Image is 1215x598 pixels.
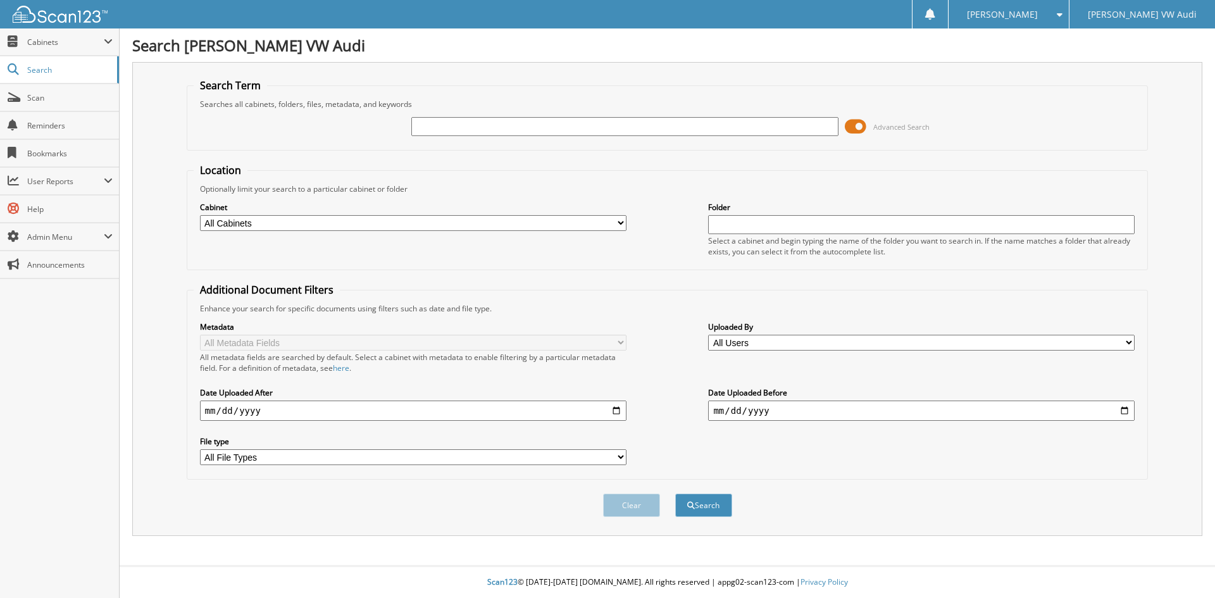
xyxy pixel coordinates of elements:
[708,401,1135,421] input: end
[27,148,113,159] span: Bookmarks
[603,494,660,517] button: Clear
[194,99,1142,109] div: Searches all cabinets, folders, files, metadata, and keywords
[967,11,1038,18] span: [PERSON_NAME]
[27,92,113,103] span: Scan
[200,436,626,447] label: File type
[708,202,1135,213] label: Folder
[27,259,113,270] span: Announcements
[27,37,104,47] span: Cabinets
[200,352,626,373] div: All metadata fields are searched by default. Select a cabinet with metadata to enable filtering b...
[1088,11,1197,18] span: [PERSON_NAME] VW Audi
[200,321,626,332] label: Metadata
[333,363,349,373] a: here
[27,120,113,131] span: Reminders
[120,567,1215,598] div: © [DATE]-[DATE] [DOMAIN_NAME]. All rights reserved | appg02-scan123-com |
[27,176,104,187] span: User Reports
[708,387,1135,398] label: Date Uploaded Before
[194,303,1142,314] div: Enhance your search for specific documents using filters such as date and file type.
[27,204,113,215] span: Help
[487,576,518,587] span: Scan123
[801,576,848,587] a: Privacy Policy
[200,387,626,398] label: Date Uploaded After
[200,401,626,421] input: start
[194,163,247,177] legend: Location
[873,122,930,132] span: Advanced Search
[132,35,1202,56] h1: Search [PERSON_NAME] VW Audi
[194,184,1142,194] div: Optionally limit your search to a particular cabinet or folder
[27,65,111,75] span: Search
[708,321,1135,332] label: Uploaded By
[194,78,267,92] legend: Search Term
[27,232,104,242] span: Admin Menu
[708,235,1135,257] div: Select a cabinet and begin typing the name of the folder you want to search in. If the name match...
[13,6,108,23] img: scan123-logo-white.svg
[675,494,732,517] button: Search
[194,283,340,297] legend: Additional Document Filters
[200,202,626,213] label: Cabinet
